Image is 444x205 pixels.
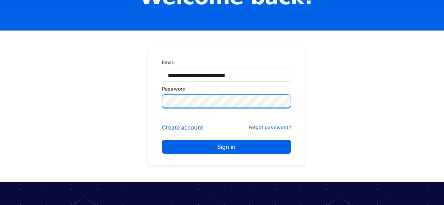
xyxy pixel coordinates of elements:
a: Create account [162,124,203,132]
button: Sign in [162,140,291,154]
button: Create account [162,124,203,131]
button: Forgot password? [248,124,291,130]
label: Password [162,82,287,92]
a: Forgot password? [248,124,291,131]
label: Email [162,59,287,66]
